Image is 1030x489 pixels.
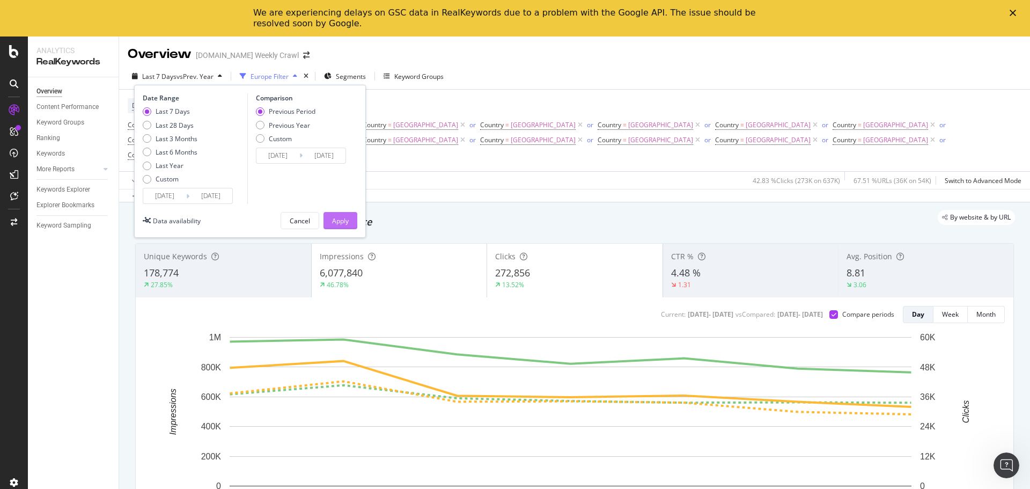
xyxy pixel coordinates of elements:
span: Impressions [320,251,364,261]
text: Impressions [168,389,178,435]
span: Clicks [495,251,516,261]
div: Close [1010,10,1020,16]
div: Last 3 Months [156,134,197,143]
input: Start Date [256,148,299,163]
input: End Date [189,188,232,203]
span: [GEOGRAPHIC_DATA] [393,118,458,133]
span: [GEOGRAPHIC_DATA] [863,118,928,133]
span: Unique Keywords [144,251,207,261]
div: vs Compared : [735,310,775,319]
div: [DOMAIN_NAME] Weekly Crawl [196,50,299,61]
text: 48K [920,362,936,371]
button: or [822,135,828,145]
span: = [740,120,744,129]
div: Month [976,310,996,319]
text: Clicks [961,400,970,424]
div: Overview [128,45,192,63]
div: 13.52% [502,280,524,289]
a: Keywords Explorer [36,184,111,195]
span: 272,856 [495,266,530,279]
div: Last 6 Months [156,148,197,157]
text: 36K [920,392,936,402]
input: End Date [303,148,345,163]
div: 3.06 [854,280,866,289]
div: Custom [156,174,179,184]
text: 800K [201,362,222,371]
span: = [740,135,744,144]
div: legacy label [938,210,1015,225]
text: 60K [920,333,936,342]
div: Overview [36,86,62,97]
button: Switch to Advanced Mode [940,172,1021,189]
div: times [301,71,311,82]
div: Current: [661,310,686,319]
div: More Reports [36,164,75,175]
a: Explorer Bookmarks [36,200,111,211]
div: 46.78% [327,280,349,289]
button: or [469,120,476,130]
div: or [822,135,828,144]
div: Keyword Groups [394,72,444,81]
span: Country [128,135,151,144]
div: [DATE] - [DATE] [688,310,733,319]
text: 12K [920,452,936,461]
button: or [704,135,711,145]
button: or [469,135,476,145]
div: 42.83 % Clicks ( 273K on 637K ) [753,176,840,185]
button: Segments [320,68,370,85]
div: Custom [143,174,197,184]
span: 4.48 % [671,266,701,279]
div: Last 7 Days [143,107,197,116]
span: = [505,120,509,129]
div: RealKeywords [36,56,110,68]
span: [GEOGRAPHIC_DATA] [628,133,693,148]
span: By website & by URL [950,214,1011,221]
button: or [587,135,593,145]
button: Month [968,306,1005,323]
div: or [704,120,711,129]
div: Day [912,310,924,319]
span: Country [128,150,151,159]
div: Apply [332,216,349,225]
button: or [704,120,711,130]
a: Keyword Groups [36,117,111,128]
text: 600K [201,392,222,402]
span: [GEOGRAPHIC_DATA] [511,133,576,148]
text: 200K [201,452,222,461]
div: 27.85% [151,280,173,289]
span: [GEOGRAPHIC_DATA] [746,118,811,133]
button: or [587,120,593,130]
span: Country [833,120,856,129]
a: Keywords [36,148,111,159]
div: 1.31 [678,280,691,289]
span: vs Prev. Year [176,72,214,81]
div: We are experiencing delays on GSC data in RealKeywords due to a problem with the Google API. The ... [253,8,760,29]
button: or [822,120,828,130]
span: CTR % [671,251,694,261]
span: Country [715,120,739,129]
div: Week [942,310,959,319]
button: Week [933,306,968,323]
iframe: Intercom live chat [994,452,1019,478]
span: = [858,120,862,129]
button: Europe Filter [236,68,301,85]
button: Day [903,306,933,323]
div: Compare periods [842,310,894,319]
a: Ranking [36,133,111,144]
div: Last 28 Days [143,121,197,130]
div: Cancel [290,216,310,225]
span: 178,774 [144,266,179,279]
button: Apply [128,172,159,189]
div: 67.51 % URLs ( 36K on 54K ) [854,176,931,185]
div: Custom [256,134,315,143]
span: Last 7 Days [142,72,176,81]
button: Keyword Groups [379,68,448,85]
span: = [388,135,392,144]
span: Country [598,135,621,144]
span: Country [598,120,621,129]
div: Content Performance [36,101,99,113]
div: Previous Year [269,121,310,130]
div: Comparison [256,93,349,103]
div: Custom [269,134,292,143]
div: or [939,120,946,129]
